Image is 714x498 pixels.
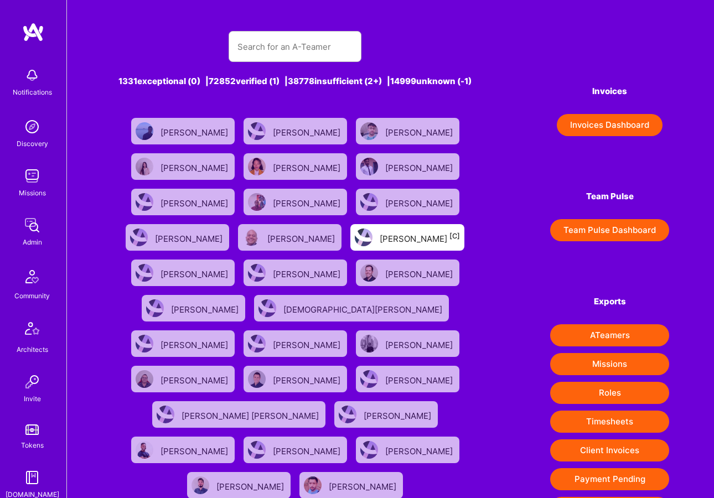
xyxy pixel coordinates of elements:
[273,372,343,386] div: [PERSON_NAME]
[330,397,442,432] a: User Avatar[PERSON_NAME]
[550,219,669,241] button: Team Pulse Dashboard
[550,114,669,136] a: Invoices Dashboard
[161,443,230,457] div: [PERSON_NAME]
[136,441,153,459] img: User Avatar
[239,326,351,361] a: User Avatar[PERSON_NAME]
[182,407,321,422] div: [PERSON_NAME] [PERSON_NAME]
[21,439,44,451] div: Tokens
[364,407,433,422] div: [PERSON_NAME]
[248,264,266,282] img: User Avatar
[127,326,239,361] a: User Avatar[PERSON_NAME]
[248,441,266,459] img: User Avatar
[239,255,351,290] a: User Avatar[PERSON_NAME]
[283,301,444,315] div: [DEMOGRAPHIC_DATA][PERSON_NAME]
[161,195,230,209] div: [PERSON_NAME]
[557,114,663,136] button: Invoices Dashboard
[360,193,378,211] img: User Avatar
[19,263,45,290] img: Community
[550,411,669,433] button: Timesheets
[21,371,43,393] img: Invite
[273,266,343,280] div: [PERSON_NAME]
[21,116,43,138] img: discovery
[360,122,378,140] img: User Avatar
[130,229,148,246] img: User Avatar
[216,478,286,492] div: [PERSON_NAME]
[273,443,343,457] div: [PERSON_NAME]
[146,299,164,317] img: User Avatar
[21,214,43,236] img: admin teamwork
[351,432,464,468] a: User Avatar[PERSON_NAME]
[17,344,48,355] div: Architects
[136,335,153,352] img: User Avatar
[239,361,351,397] a: User Avatar[PERSON_NAME]
[22,22,44,42] img: logo
[161,266,230,280] div: [PERSON_NAME]
[385,195,455,209] div: [PERSON_NAME]
[351,149,464,184] a: User Avatar[PERSON_NAME]
[550,324,669,346] button: ATeamers
[273,336,343,351] div: [PERSON_NAME]
[13,86,52,98] div: Notifications
[21,466,43,489] img: guide book
[137,290,250,326] a: User Avatar[PERSON_NAME]
[161,336,230,351] div: [PERSON_NAME]
[385,266,455,280] div: [PERSON_NAME]
[248,122,266,140] img: User Avatar
[550,86,669,96] h4: Invoices
[550,382,669,404] button: Roles
[385,159,455,174] div: [PERSON_NAME]
[248,335,266,352] img: User Avatar
[127,255,239,290] a: User Avatar[PERSON_NAME]
[351,361,464,397] a: User Avatar[PERSON_NAME]
[155,230,225,245] div: [PERSON_NAME]
[250,290,453,326] a: User Avatar[DEMOGRAPHIC_DATA][PERSON_NAME]
[351,255,464,290] a: User Avatar[PERSON_NAME]
[112,75,479,87] div: 1331 exceptional (0) | 72852 verified (1) | 38778 insufficient (2+) | 14999 unknown (-1)
[239,184,351,220] a: User Avatar[PERSON_NAME]
[234,220,346,255] a: User Avatar[PERSON_NAME]
[19,317,45,344] img: Architects
[273,195,343,209] div: [PERSON_NAME]
[273,124,343,138] div: [PERSON_NAME]
[17,138,48,149] div: Discovery
[385,124,455,138] div: [PERSON_NAME]
[192,476,209,494] img: User Avatar
[239,149,351,184] a: User Avatar[PERSON_NAME]
[157,406,174,423] img: User Avatar
[171,301,241,315] div: [PERSON_NAME]
[360,370,378,388] img: User Avatar
[121,220,234,255] a: User Avatar[PERSON_NAME]
[267,230,337,245] div: [PERSON_NAME]
[127,184,239,220] a: User Avatar[PERSON_NAME]
[360,335,378,352] img: User Avatar
[351,113,464,149] a: User Avatar[PERSON_NAME]
[385,336,455,351] div: [PERSON_NAME]
[329,478,399,492] div: [PERSON_NAME]
[25,424,39,435] img: tokens
[127,113,239,149] a: User Avatar[PERSON_NAME]
[161,159,230,174] div: [PERSON_NAME]
[21,165,43,187] img: teamwork
[273,159,343,174] div: [PERSON_NAME]
[161,372,230,386] div: [PERSON_NAME]
[360,441,378,459] img: User Avatar
[136,122,153,140] img: User Avatar
[136,193,153,211] img: User Avatar
[136,264,153,282] img: User Avatar
[550,468,669,490] button: Payment Pending
[237,33,353,61] input: Search for an A-Teamer
[304,476,322,494] img: User Avatar
[248,370,266,388] img: User Avatar
[136,370,153,388] img: User Avatar
[23,236,42,248] div: Admin
[346,220,469,255] a: User Avatar[PERSON_NAME][C]
[19,187,46,199] div: Missions
[385,372,455,386] div: [PERSON_NAME]
[360,158,378,175] img: User Avatar
[242,229,260,246] img: User Avatar
[550,353,669,375] button: Missions
[258,299,276,317] img: User Avatar
[136,158,153,175] img: User Avatar
[127,432,239,468] a: User Avatar[PERSON_NAME]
